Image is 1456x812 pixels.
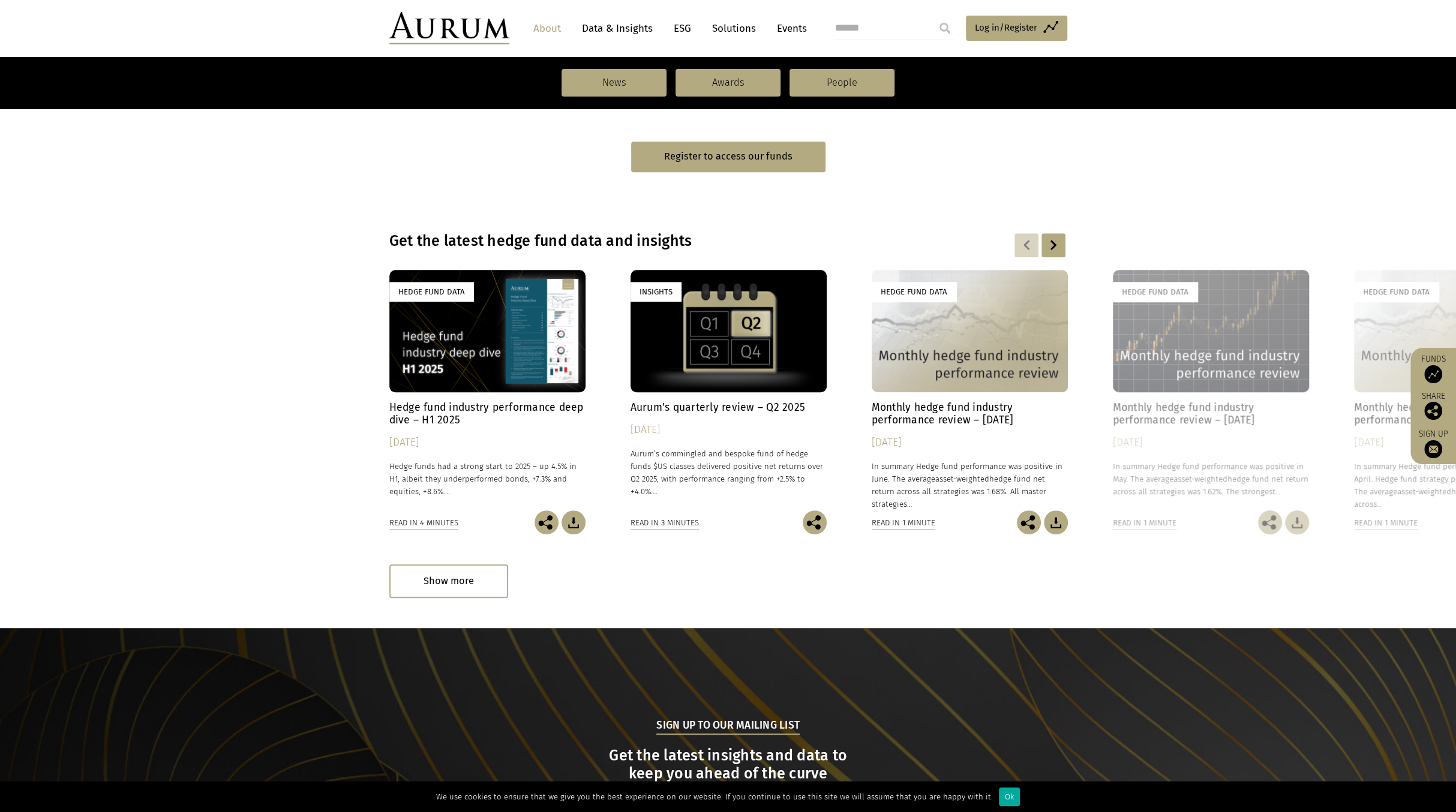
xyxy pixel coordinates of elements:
div: Share [1416,392,1450,420]
h4: Monthly hedge fund industry performance review – [DATE] [872,401,1068,426]
a: Events [771,17,807,40]
span: asset-weighted [1173,474,1227,483]
input: Submit [933,16,957,40]
div: Hedge Fund Data [1113,282,1197,302]
p: Aurum’s commingled and bespoke fund of hedge funds $US classes delivered positive net returns ove... [631,447,827,498]
div: Hedge Fund Data [1354,282,1439,302]
a: About [527,17,567,40]
p: In summary Hedge fund performance was positive in June. The average hedge fund net return across ... [872,460,1068,511]
img: Share this post [1017,510,1041,534]
img: Download Article [1285,510,1309,534]
img: Share this post [1424,402,1442,420]
div: Read in 1 minute [1354,516,1418,530]
div: Read in 1 minute [1113,516,1176,530]
span: asset-weighted [935,474,989,483]
div: Read in 3 minutes [631,516,699,530]
h4: Aurum’s quarterly review – Q2 2025 [631,401,827,414]
div: Read in 4 minutes [389,516,458,530]
img: Share this post [1258,510,1282,534]
a: Hedge Fund Data Monthly hedge fund industry performance review – [DATE] [DATE] In summary Hedge f... [872,270,1068,510]
p: In summary Hedge fund performance was positive in May. The average hedge fund net return across a... [1113,460,1309,498]
a: Solutions [706,17,762,40]
div: Hedge Fund Data [872,282,956,302]
a: Data & Insights [576,17,659,40]
div: Show more [389,564,508,597]
img: Share this post [535,510,559,534]
a: Sign up [1416,429,1450,458]
div: [DATE] [631,422,827,438]
span: asset-weighted [1397,487,1451,496]
h5: Sign up to our mailing list [656,718,800,735]
a: People [789,69,894,97]
div: Ok [999,787,1020,806]
span: Log in/Register [975,20,1037,35]
h4: Monthly hedge fund industry performance review – [DATE] [1113,401,1309,426]
img: Share this post [803,510,827,534]
div: [DATE] [1113,434,1309,451]
img: Aurum [389,12,509,44]
p: Hedge funds had a strong start to 2025 – up 4.5% in H1, albeit they underperformed bonds, +7.3% a... [389,460,586,498]
div: Hedge Fund Data [389,282,474,302]
a: Log in/Register [966,16,1067,41]
h3: Get the latest insights and data to keep you ahead of the curve [391,747,1065,783]
a: Insights Aurum’s quarterly review – Q2 2025 [DATE] Aurum’s commingled and bespoke fund of hedge f... [631,270,827,510]
a: News [562,69,667,97]
div: Read in 1 minute [872,516,935,530]
a: Register to access our funds [631,142,825,172]
div: [DATE] [389,434,586,451]
a: ESG [668,17,697,40]
img: Sign up to our newsletter [1424,440,1442,458]
a: Funds [1416,354,1450,383]
a: Awards [676,69,780,97]
div: Insights [631,282,682,302]
img: Access Funds [1424,365,1442,383]
h3: Get the latest hedge fund data and insights [389,232,912,250]
a: Hedge Fund Data Hedge fund industry performance deep dive – H1 2025 [DATE] Hedge funds had a stro... [389,270,586,510]
div: [DATE] [872,434,1068,451]
img: Download Article [562,510,586,534]
h4: Hedge fund industry performance deep dive – H1 2025 [389,401,586,426]
img: Download Article [1044,510,1068,534]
